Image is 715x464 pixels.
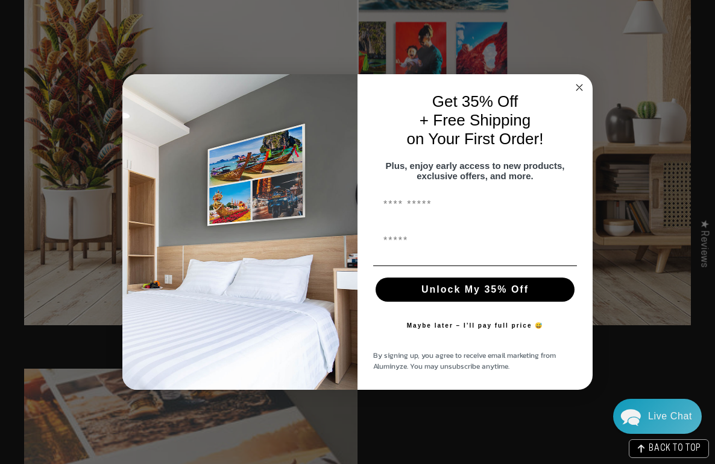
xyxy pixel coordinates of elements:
[386,160,565,181] span: Plus, enjoy early access to new products, exclusive offers, and more.
[122,74,357,390] img: 728e4f65-7e6c-44e2-b7d1-0292a396982f.jpeg
[572,80,587,95] button: Close dialog
[401,314,550,338] button: Maybe later – I’ll pay full price 😅
[432,92,518,110] span: Get 35% Off
[648,399,692,434] div: Contact Us Directly
[373,265,577,266] img: underline
[420,111,531,129] span: + Free Shipping
[373,350,556,372] span: By signing up, you agree to receive email marketing from Aluminyze. You may unsubscribe anytime.
[613,399,702,434] div: Chat widget toggle
[407,130,544,148] span: on Your First Order!
[649,445,701,453] span: BACK TO TOP
[376,278,575,302] button: Unlock My 35% Off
